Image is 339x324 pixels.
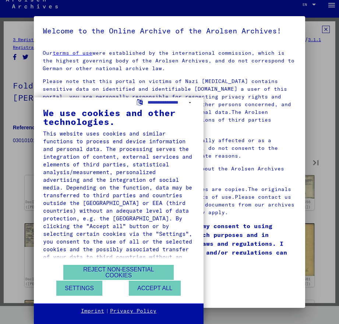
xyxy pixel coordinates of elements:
[43,130,194,269] div: This website uses cookies and similar functions to process end device information and personal da...
[81,307,104,315] a: Imprint
[110,307,156,315] a: Privacy Policy
[63,265,174,280] button: Reject non-essential cookies
[129,281,181,296] button: Accept all
[43,108,194,126] div: We use cookies and other technologies.
[56,281,102,296] button: Settings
